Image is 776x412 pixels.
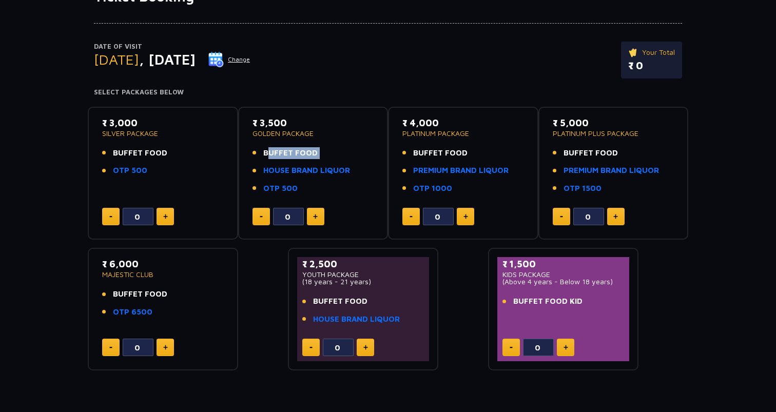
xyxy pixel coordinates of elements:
[628,47,675,58] p: Your Total
[313,296,367,307] span: BUFFET FOOD
[263,147,318,159] span: BUFFET FOOD
[208,51,250,68] button: Change
[313,313,400,325] a: HOUSE BRAND LIQUOR
[628,58,675,73] p: ₹ 0
[302,278,424,285] p: (18 years - 21 years)
[502,257,624,271] p: ₹ 1,500
[113,165,147,176] a: OTP 500
[564,165,659,176] a: PREMIUM BRAND LIQUOR
[502,278,624,285] p: (Above 4 years - Below 18 years)
[613,214,618,219] img: plus
[102,130,224,137] p: SILVER PACKAGE
[402,116,524,130] p: ₹ 4,000
[263,165,350,176] a: HOUSE BRAND LIQUOR
[553,116,674,130] p: ₹ 5,000
[413,165,509,176] a: PREMIUM BRAND LIQUOR
[109,347,112,348] img: minus
[263,183,298,194] a: OTP 500
[510,347,513,348] img: minus
[94,88,682,96] h4: Select Packages Below
[113,147,167,159] span: BUFFET FOOD
[513,296,583,307] span: BUFFET FOOD KID
[564,183,602,194] a: OTP 1500
[402,130,524,137] p: PLATINUM PACKAGE
[313,214,318,219] img: plus
[94,42,250,52] p: Date of Visit
[253,130,374,137] p: GOLDEN PACKAGE
[260,216,263,218] img: minus
[163,214,168,219] img: plus
[113,288,167,300] span: BUFFET FOOD
[413,183,452,194] a: OTP 1000
[253,116,374,130] p: ₹ 3,500
[413,147,468,159] span: BUFFET FOOD
[363,345,368,350] img: plus
[102,116,224,130] p: ₹ 3,000
[564,147,618,159] span: BUFFET FOOD
[163,345,168,350] img: plus
[463,214,468,219] img: plus
[102,257,224,271] p: ₹ 6,000
[410,216,413,218] img: minus
[302,271,424,278] p: YOUTH PACKAGE
[628,47,639,58] img: ticket
[302,257,424,271] p: ₹ 2,500
[560,216,563,218] img: minus
[553,130,674,137] p: PLATINUM PLUS PACKAGE
[113,306,152,318] a: OTP 6500
[109,216,112,218] img: minus
[309,347,313,348] img: minus
[139,51,196,68] span: , [DATE]
[564,345,568,350] img: plus
[102,271,224,278] p: MAJESTIC CLUB
[502,271,624,278] p: KIDS PACKAGE
[94,51,139,68] span: [DATE]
